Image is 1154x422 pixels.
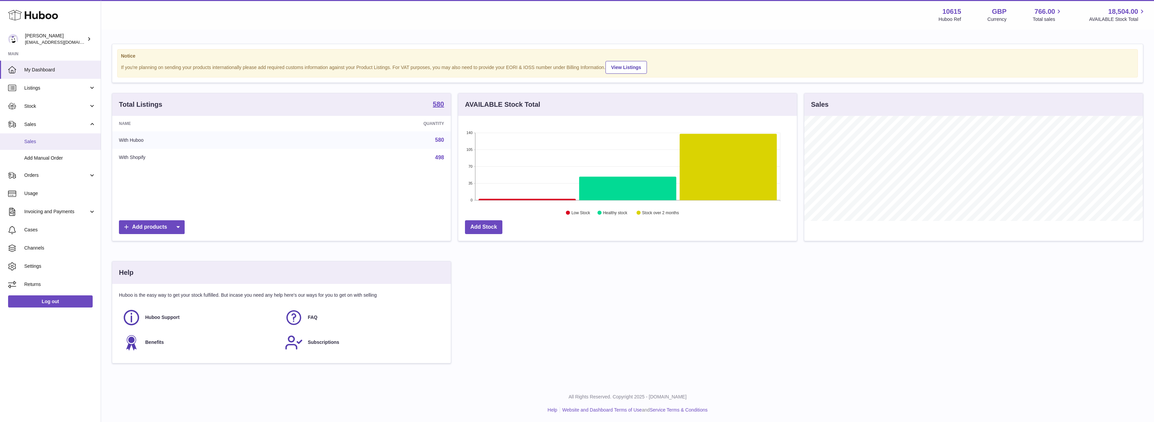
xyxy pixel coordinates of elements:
span: Benefits [145,339,164,346]
span: Sales [24,121,89,128]
a: 766.00 Total sales [1033,7,1063,23]
span: 766.00 [1034,7,1055,16]
span: Sales [24,138,96,145]
a: Subscriptions [285,333,440,352]
th: Name [112,116,295,131]
span: Settings [24,263,96,269]
text: Low Stock [571,210,590,215]
span: Returns [24,281,96,288]
a: Service Terms & Conditions [650,407,708,413]
a: Help [548,407,557,413]
text: 70 [468,164,472,168]
span: Channels [24,245,96,251]
span: My Dashboard [24,67,96,73]
text: 0 [470,198,472,202]
li: and [560,407,708,413]
a: Huboo Support [122,309,278,327]
a: FAQ [285,309,440,327]
a: 580 [435,137,444,143]
strong: Notice [121,53,1134,59]
span: FAQ [308,314,317,321]
h3: Total Listings [119,100,162,109]
span: Cases [24,227,96,233]
th: Quantity [295,116,451,131]
img: internalAdmin-10615@internal.huboo.com [8,34,18,44]
a: View Listings [605,61,647,74]
span: Huboo Support [145,314,180,321]
div: If you're planning on sending your products internationally please add required customs informati... [121,60,1134,74]
div: Currency [988,16,1007,23]
text: 140 [466,131,472,135]
strong: GBP [992,7,1006,16]
a: Website and Dashboard Terms of Use [562,407,642,413]
span: Total sales [1033,16,1063,23]
a: 580 [433,101,444,109]
span: Add Manual Order [24,155,96,161]
span: Orders [24,172,89,178]
a: 498 [435,155,444,160]
div: Huboo Ref [939,16,961,23]
p: All Rights Reserved. Copyright 2025 - [DOMAIN_NAME] [106,394,1149,400]
span: [EMAIL_ADDRESS][DOMAIN_NAME] [25,39,99,45]
a: Benefits [122,333,278,352]
span: Invoicing and Payments [24,208,89,215]
a: Log out [8,295,93,307]
strong: 580 [433,101,444,107]
span: Subscriptions [308,339,339,346]
strong: 10615 [942,7,961,16]
text: 35 [468,181,472,185]
span: Listings [24,85,89,91]
a: Add products [119,220,185,234]
td: With Huboo [112,131,295,149]
div: [PERSON_NAME] [25,33,86,45]
td: With Shopify [112,149,295,166]
span: Stock [24,103,89,109]
span: Usage [24,190,96,197]
h3: AVAILABLE Stock Total [465,100,540,109]
text: 105 [466,148,472,152]
text: Stock over 2 months [642,210,679,215]
a: Add Stock [465,220,502,234]
text: Healthy stock [603,210,628,215]
span: 18,504.00 [1108,7,1138,16]
h3: Sales [811,100,829,109]
p: Huboo is the easy way to get your stock fulfilled. But incase you need any help here's our ways f... [119,292,444,298]
h3: Help [119,268,133,277]
a: 18,504.00 AVAILABLE Stock Total [1089,7,1146,23]
span: AVAILABLE Stock Total [1089,16,1146,23]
